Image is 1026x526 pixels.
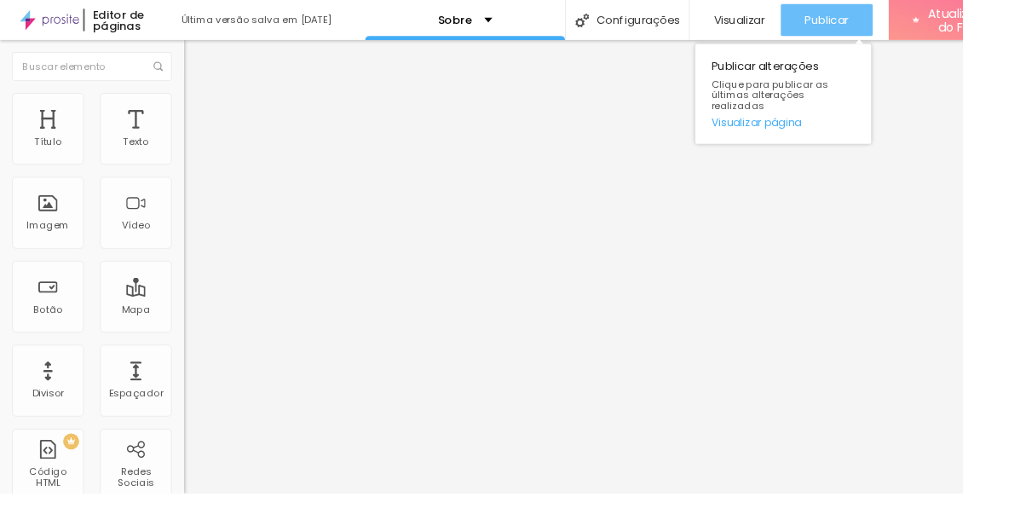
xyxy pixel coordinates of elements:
font: Última versão salva em [DATE] [193,14,354,28]
font: Publicar alterações [758,61,873,78]
font: Botão [36,322,67,337]
font: Sobre [467,13,504,30]
font: Espaçador [116,412,174,426]
font: Visualizar [761,13,816,30]
font: Código HTML [32,495,72,522]
button: Publicar [833,4,931,38]
button: Visualizar [735,4,833,38]
font: Visualizar página [758,123,855,139]
font: Imagem [28,233,74,247]
font: Título [37,143,66,158]
img: Ícone [164,66,174,76]
font: Vídeo [130,233,160,247]
input: Buscar elemento [13,55,183,86]
img: Ícone [614,14,628,29]
font: Clique para publicar as últimas alterações realizadas [758,83,883,119]
a: Visualizar página [758,125,912,136]
font: Texto [131,143,159,158]
font: Configurações [637,13,725,30]
font: Redes Sociais [125,495,164,522]
font: Mapa [130,322,160,337]
font: Editor de páginas [99,7,154,36]
font: Publicar [858,13,905,30]
font: Divisor [34,412,68,426]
